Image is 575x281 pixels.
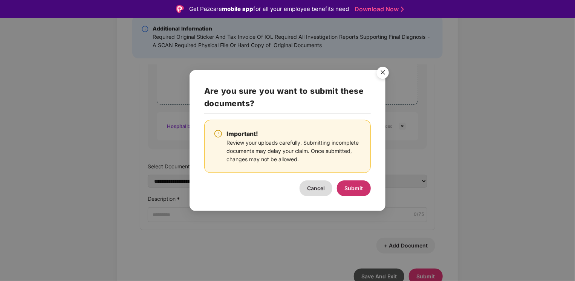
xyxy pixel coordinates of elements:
h2: Are you sure you want to submit these documents? [204,85,371,114]
img: Logo [176,5,184,13]
strong: mobile app [222,5,253,12]
img: svg+xml;base64,PHN2ZyBpZD0iV2FybmluZ18tXzI0eDI0IiBkYXRhLW5hbWU9Ildhcm5pbmcgLSAyNHgyNCIgeG1sbnM9Im... [214,129,223,138]
div: Review your uploads carefully. Submitting incomplete documents may delay your claim. Once submitt... [226,139,361,163]
div: Get Pazcare for all your employee benefits need [189,5,349,14]
span: Submit [345,185,363,191]
button: Cancel [300,180,332,196]
a: Download Now [355,5,402,13]
button: Close [372,63,393,83]
button: Submit [337,180,371,196]
img: Stroke [401,5,404,13]
img: svg+xml;base64,PHN2ZyB4bWxucz0iaHR0cDovL3d3dy53My5vcmcvMjAwMC9zdmciIHdpZHRoPSI1NiIgaGVpZ2h0PSI1Ni... [372,63,393,84]
div: Important! [226,129,361,139]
